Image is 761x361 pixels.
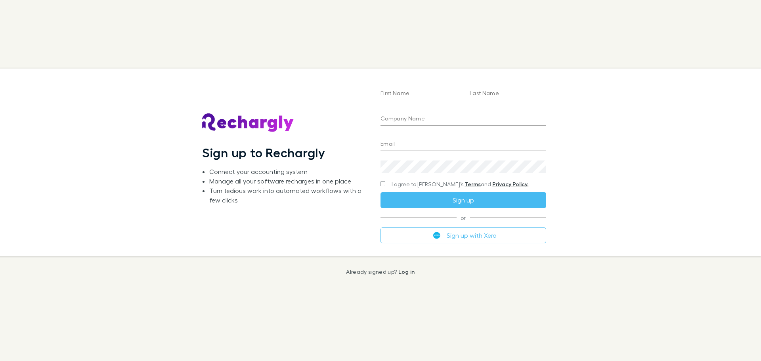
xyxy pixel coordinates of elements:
[202,145,325,160] h1: Sign up to Rechargly
[209,186,368,205] li: Turn tedious work into automated workflows with a few clicks
[209,176,368,186] li: Manage all your software recharges in one place
[202,113,294,132] img: Rechargly's Logo
[433,232,440,239] img: Xero's logo
[492,181,528,187] a: Privacy Policy.
[209,167,368,176] li: Connect your accounting system
[380,192,546,208] button: Sign up
[392,180,528,188] span: I agree to [PERSON_NAME]’s and
[398,268,415,275] a: Log in
[465,181,481,187] a: Terms
[380,227,546,243] button: Sign up with Xero
[346,269,415,275] p: Already signed up?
